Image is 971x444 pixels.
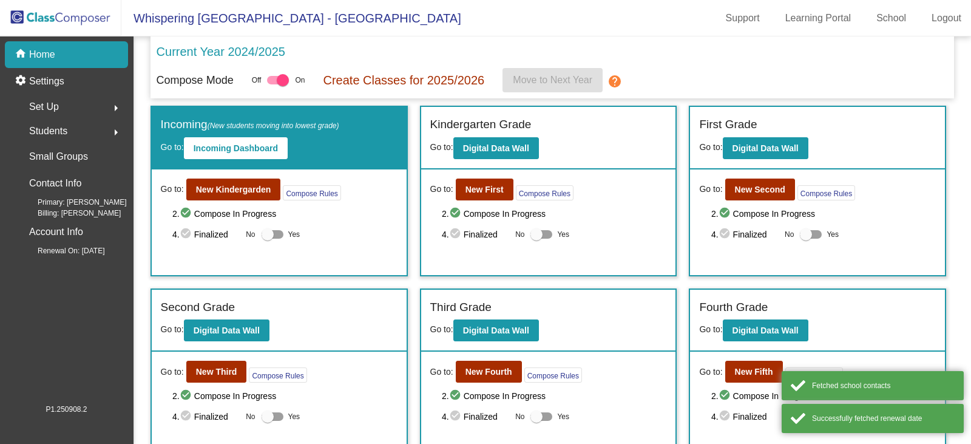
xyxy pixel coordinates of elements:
mat-icon: check_circle [449,409,464,424]
mat-icon: check_circle [449,207,464,221]
mat-icon: arrow_right [109,125,123,140]
label: First Grade [699,116,757,134]
p: Compose Mode [157,72,234,89]
mat-icon: home [15,47,29,62]
span: Off [252,75,262,86]
span: 2. Compose In Progress [442,389,666,403]
div: Successfully fetched renewal date [812,413,955,424]
span: 4. Finalized [172,227,240,242]
p: Current Year 2024/2025 [157,43,285,61]
button: Digital Data Wall [723,137,808,159]
div: Fetched school contacts [812,380,955,391]
span: 2. Compose In Progress [172,389,397,403]
mat-icon: check_circle [449,389,464,403]
mat-icon: settings [15,74,29,89]
span: No [246,411,255,422]
label: Fourth Grade [699,299,768,316]
span: No [785,229,794,240]
mat-icon: check_circle [719,389,733,403]
label: Third Grade [430,299,492,316]
span: 4. Finalized [442,227,509,242]
b: New Third [196,367,237,377]
span: 2. Compose In Progress [711,207,936,221]
label: Kindergarten Grade [430,116,532,134]
b: New Fifth [735,367,773,377]
button: Compose Rules [249,367,306,383]
button: Digital Data Wall [453,319,539,341]
p: Create Classes for 2025/2026 [323,71,484,89]
mat-icon: check_circle [180,207,194,221]
mat-icon: check_circle [719,207,733,221]
span: Go to: [430,324,453,334]
a: Learning Portal [776,9,861,28]
b: New First [465,185,504,194]
b: New Fourth [465,367,512,377]
b: Digital Data Wall [194,326,260,335]
span: Primary: [PERSON_NAME] [18,197,127,208]
mat-icon: check_circle [719,227,733,242]
mat-icon: arrow_right [109,101,123,115]
mat-icon: check_circle [180,409,194,424]
b: Digital Data Wall [732,143,799,153]
span: Go to: [430,183,453,196]
span: Yes [288,227,300,242]
span: (New students moving into lowest grade) [208,121,339,130]
span: Go to: [699,366,722,378]
b: New Second [735,185,785,194]
span: Go to: [161,142,184,152]
button: New Fifth [725,361,783,383]
span: Yes [827,227,839,242]
p: Home [29,47,55,62]
span: 4. Finalized [442,409,509,424]
a: Logout [922,9,971,28]
a: Support [716,9,770,28]
label: Incoming [161,116,339,134]
mat-icon: help [607,74,622,89]
button: Compose Rules [785,367,843,383]
span: Renewal On: [DATE] [18,245,104,256]
label: Second Grade [161,299,235,316]
button: Move to Next Year [502,68,603,92]
button: New Second [725,179,795,200]
mat-icon: check_circle [180,389,194,403]
span: Students [29,123,67,140]
span: Yes [557,409,569,424]
span: Go to: [699,142,722,152]
span: Go to: [161,366,184,378]
button: Incoming Dashboard [184,137,288,159]
p: Contact Info [29,175,81,192]
button: New Kindergarden [186,179,281,200]
p: Account Info [29,224,83,241]
b: New Kindergarden [196,185,271,194]
span: Yes [288,409,300,424]
span: Go to: [699,324,722,334]
button: New Third [186,361,247,383]
mat-icon: check_circle [180,227,194,242]
button: Compose Rules [516,185,573,200]
button: New Fourth [456,361,522,383]
b: Digital Data Wall [732,326,799,335]
span: Go to: [161,324,184,334]
b: Incoming Dashboard [194,143,278,153]
span: 4. Finalized [711,227,779,242]
span: 2. Compose In Progress [172,207,397,221]
span: 2. Compose In Progress [711,389,936,403]
button: Digital Data Wall [723,319,808,341]
span: 4. Finalized [711,409,779,424]
span: Yes [557,227,569,242]
span: Billing: [PERSON_NAME] [18,208,121,219]
span: Go to: [161,183,184,196]
button: Digital Data Wall [453,137,539,159]
span: Go to: [430,366,453,378]
button: Digital Data Wall [184,319,269,341]
button: Compose Rules [797,185,855,200]
span: No [246,229,255,240]
span: Go to: [699,183,722,196]
span: Go to: [430,142,453,152]
span: Whispering [GEOGRAPHIC_DATA] - [GEOGRAPHIC_DATA] [121,9,461,28]
a: School [867,9,916,28]
span: 4. Finalized [172,409,240,424]
span: No [515,411,524,422]
p: Settings [29,74,64,89]
button: Compose Rules [524,367,582,383]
